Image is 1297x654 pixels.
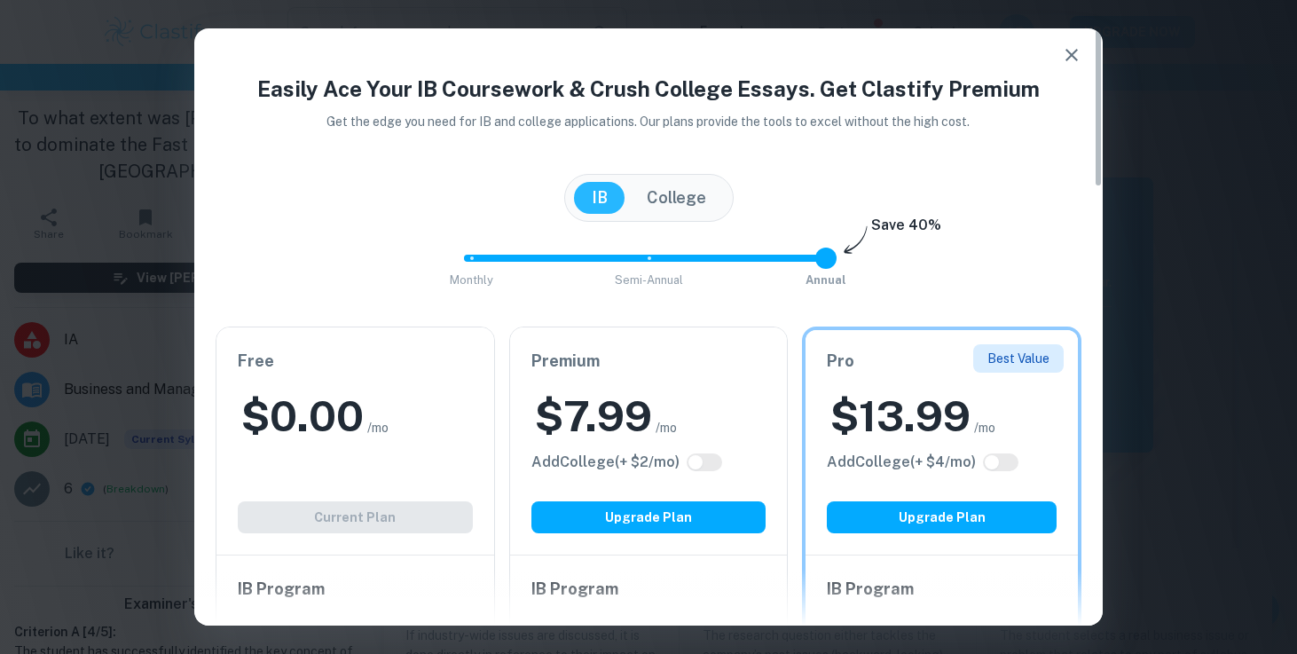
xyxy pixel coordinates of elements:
[871,215,941,245] h6: Save 40%
[827,349,1057,374] h6: Pro
[303,112,995,131] p: Get the edge you need for IB and college applications. Our plans provide the tools to excel witho...
[531,452,680,473] h6: Click to see all the additional College features.
[367,418,389,437] span: /mo
[615,273,683,287] span: Semi-Annual
[450,273,493,287] span: Monthly
[827,452,976,473] h6: Click to see all the additional College features.
[535,388,652,445] h2: $ 7.99
[844,225,868,256] img: subscription-arrow.svg
[531,349,766,374] h6: Premium
[241,388,364,445] h2: $ 0.00
[629,182,724,214] button: College
[987,349,1049,368] p: Best Value
[830,388,971,445] h2: $ 13.99
[531,501,766,533] button: Upgrade Plan
[974,418,995,437] span: /mo
[656,418,677,437] span: /mo
[238,349,473,374] h6: Free
[216,73,1081,105] h4: Easily Ace Your IB Coursework & Crush College Essays. Get Clastify Premium
[806,273,846,287] span: Annual
[827,501,1057,533] button: Upgrade Plan
[574,182,625,214] button: IB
